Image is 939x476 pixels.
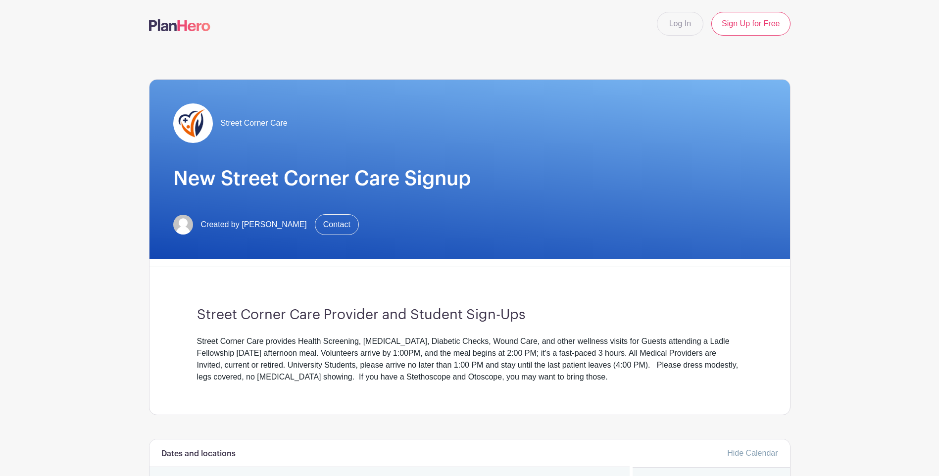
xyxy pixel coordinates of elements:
img: default-ce2991bfa6775e67f084385cd625a349d9dcbb7a52a09fb2fda1e96e2d18dcdb.png [173,215,193,235]
div: Street Corner Care provides Health Screening, [MEDICAL_DATA], Diabetic Checks, Wound Care, and ot... [197,335,742,383]
h1: New Street Corner Care Signup [173,167,766,190]
img: logo-507f7623f17ff9eddc593b1ce0a138ce2505c220e1c5a4e2b4648c50719b7d32.svg [149,19,210,31]
h3: Street Corner Care Provider and Student Sign-Ups [197,307,742,324]
a: Contact [315,214,359,235]
h6: Dates and locations [161,449,236,459]
a: Log In [657,12,703,36]
span: Created by [PERSON_NAME] [201,219,307,231]
a: Sign Up for Free [711,12,790,36]
span: Street Corner Care [221,117,288,129]
a: Hide Calendar [727,449,778,457]
img: SCC%20PlanHero.png [173,103,213,143]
